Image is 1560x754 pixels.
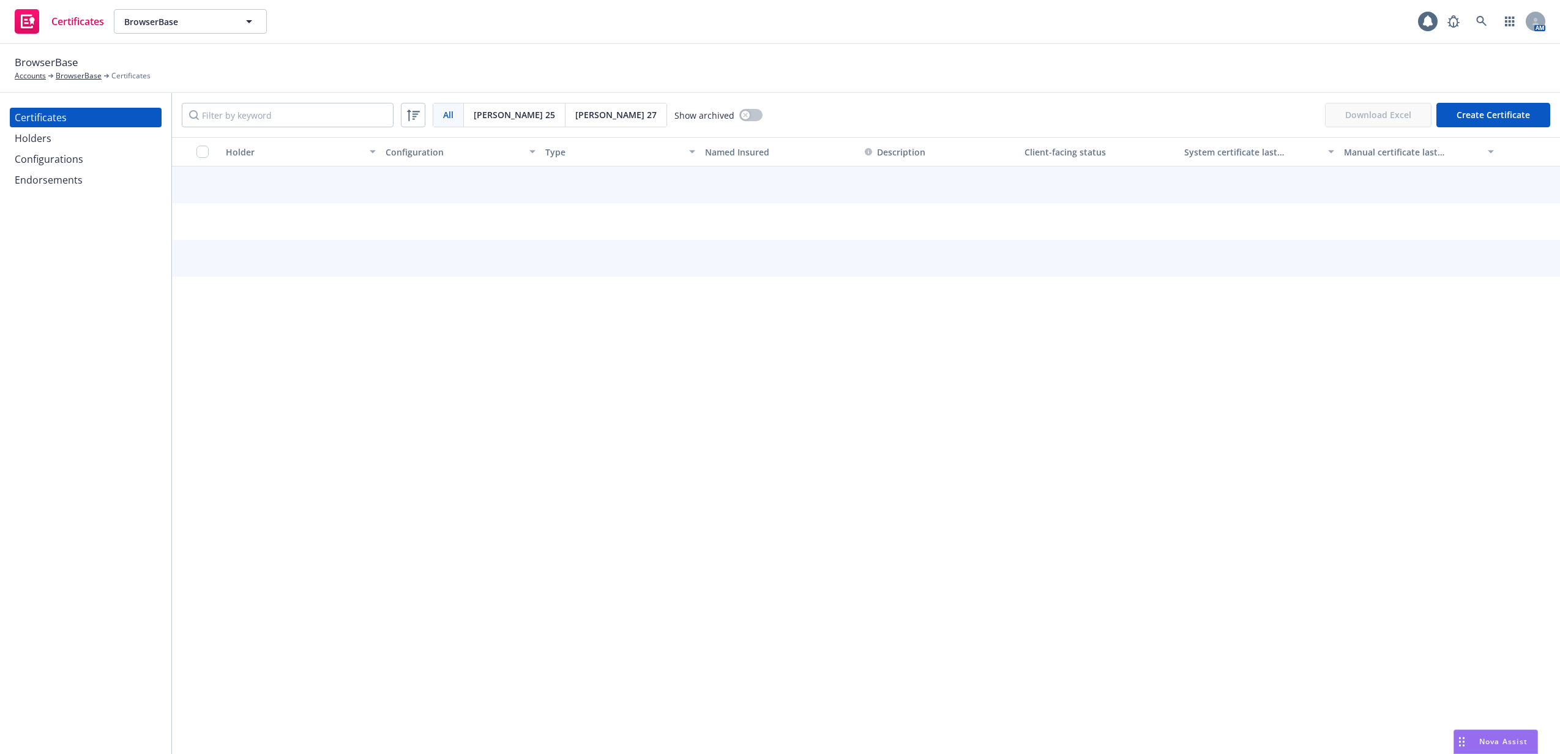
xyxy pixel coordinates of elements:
a: Certificates [10,4,109,39]
button: System certificate last generated [1179,137,1339,166]
div: Type [545,146,682,159]
input: Select all [196,146,209,158]
a: Holders [10,129,162,148]
div: System certificate last generated [1184,146,1321,159]
a: Endorsements [10,170,162,190]
div: Holder [226,146,362,159]
a: Search [1469,9,1494,34]
div: Holders [15,129,51,148]
a: Accounts [15,70,46,81]
span: [PERSON_NAME] 27 [575,108,657,121]
span: Certificates [111,70,151,81]
span: [PERSON_NAME] 25 [474,108,555,121]
a: Report a Bug [1441,9,1466,34]
a: BrowserBase [56,70,102,81]
span: BrowserBase [15,54,78,70]
a: Configurations [10,149,162,169]
span: All [443,108,453,121]
a: Switch app [1498,9,1522,34]
button: Configuration [381,137,540,166]
div: Certificates [15,108,67,127]
div: Drag to move [1454,730,1469,753]
button: Description [865,146,925,159]
button: Nova Assist [1454,730,1538,754]
div: Manual certificate last generated [1344,146,1480,159]
span: Certificates [51,17,104,26]
a: Certificates [10,108,162,127]
button: Manual certificate last generated [1339,137,1499,166]
span: Show archived [674,109,734,122]
button: Create Certificate [1436,103,1550,127]
span: Nova Assist [1479,736,1528,747]
span: Download Excel [1325,103,1431,127]
button: Type [540,137,700,166]
button: Holder [221,137,381,166]
div: Configuration [386,146,522,159]
div: Named Insured [705,146,855,159]
div: Endorsements [15,170,83,190]
input: Filter by keyword [182,103,394,127]
div: Configurations [15,149,83,169]
button: BrowserBase [114,9,267,34]
button: Named Insured [700,137,860,166]
div: Client-facing status [1024,146,1174,159]
button: Client-facing status [1020,137,1179,166]
span: BrowserBase [124,15,230,28]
